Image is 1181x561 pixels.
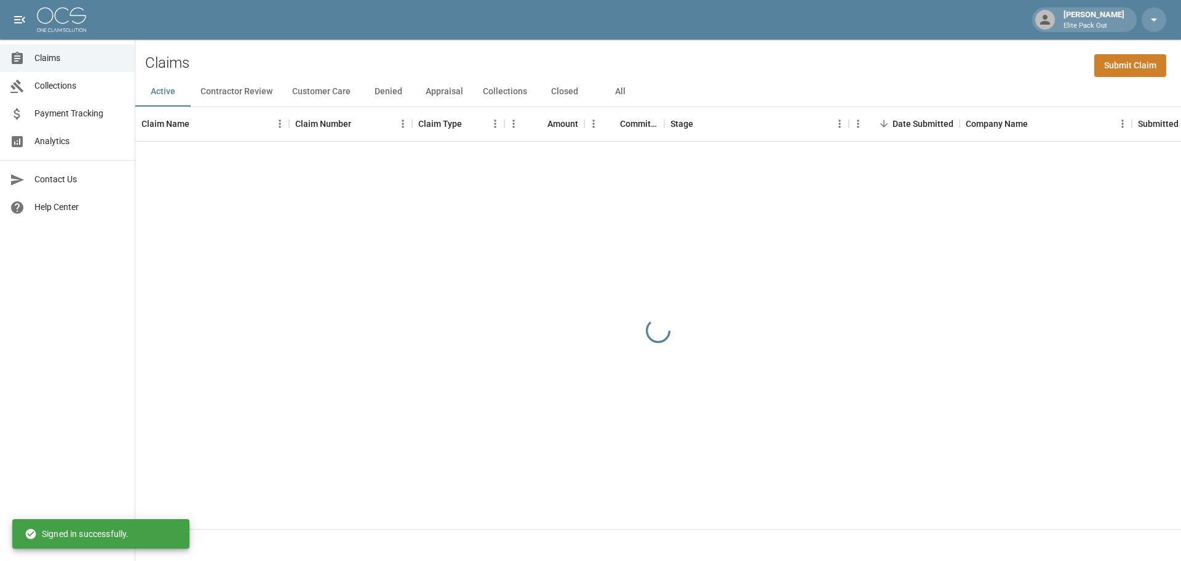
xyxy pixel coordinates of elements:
button: Closed [537,77,592,107]
button: open drawer [7,7,32,32]
div: [PERSON_NAME] [1059,9,1129,31]
button: All [592,77,648,107]
button: Menu [849,115,867,133]
button: Sort [603,115,620,132]
div: Claim Number [289,107,412,141]
button: Appraisal [416,77,473,107]
p: Elite Pack Out [1064,21,1124,31]
div: Amount [504,107,584,141]
button: Sort [462,115,479,132]
span: Contact Us [34,173,125,186]
div: Date Submitted [893,107,953,141]
div: Claim Name [135,107,289,141]
div: dynamic tabs [135,77,1181,107]
button: Denied [360,77,416,107]
div: Stage [664,107,849,141]
button: Customer Care [282,77,360,107]
div: Committed Amount [620,107,658,141]
div: Committed Amount [584,107,664,141]
span: Help Center [34,201,125,214]
button: Sort [351,115,368,132]
button: Contractor Review [191,77,282,107]
button: Collections [473,77,537,107]
button: Sort [693,115,710,132]
button: Menu [584,115,603,133]
img: ocs-logo-white-transparent.png [37,7,86,32]
div: Stage [670,107,693,141]
div: Date Submitted [849,107,960,141]
button: Active [135,77,191,107]
button: Sort [875,115,893,132]
button: Menu [394,115,412,133]
button: Menu [830,115,849,133]
div: Company Name [960,107,1132,141]
button: Menu [486,115,504,133]
span: Collections [34,79,125,92]
div: Company Name [966,107,1028,141]
div: Claim Number [295,107,351,141]
button: Menu [504,115,523,133]
button: Menu [1113,115,1132,133]
div: Claim Type [418,107,462,141]
h2: Claims [145,54,189,72]
div: Claim Name [141,107,189,141]
a: Submit Claim [1094,54,1166,77]
span: Payment Tracking [34,107,125,120]
button: Sort [189,115,207,132]
button: Sort [1028,115,1045,132]
button: Menu [271,115,289,133]
span: Claims [34,52,125,65]
span: Analytics [34,135,125,148]
div: Signed in successfully. [25,523,129,545]
div: Claim Type [412,107,504,141]
button: Sort [530,115,547,132]
div: Amount [547,107,578,141]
